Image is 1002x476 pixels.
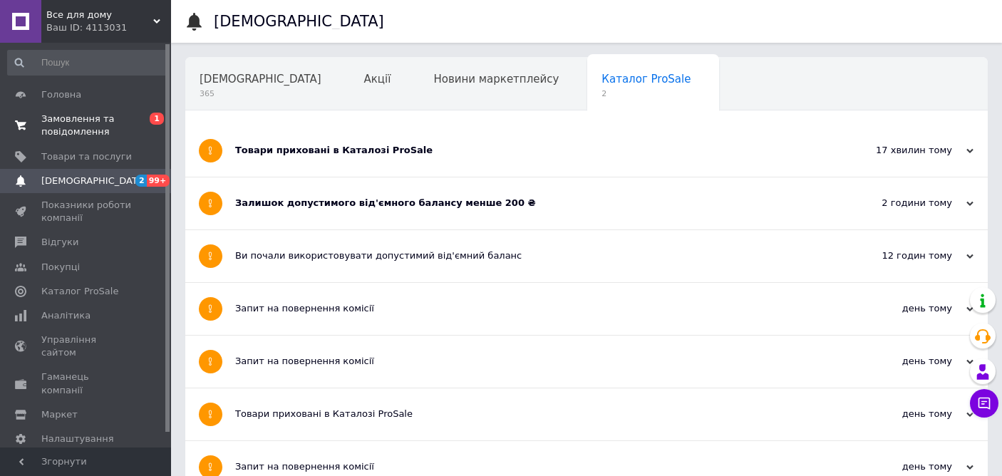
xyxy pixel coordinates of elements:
div: Ваш ID: 4113031 [46,21,171,34]
span: Управління сайтом [41,333,132,359]
span: Налаштування [41,433,114,445]
div: 17 хвилин тому [831,144,973,157]
span: 99+ [147,175,170,187]
span: 2 [135,175,147,187]
span: [DEMOGRAPHIC_DATA] [200,73,321,86]
span: Каталог ProSale [601,73,691,86]
span: Новини маркетплейсу [433,73,559,86]
div: день тому [831,460,973,473]
span: Маркет [41,408,78,421]
input: Пошук [7,50,168,76]
div: день тому [831,302,973,315]
span: Відгуки [41,236,78,249]
span: Акції [364,73,391,86]
span: Замовлення та повідомлення [41,113,132,138]
div: Ви почали використовувати допустимий від'ємний баланс [235,249,831,262]
span: Все для дому [46,9,153,21]
span: Каталог ProSale [41,285,118,298]
span: Показники роботи компанії [41,199,132,224]
div: 12 годин тому [831,249,973,262]
button: Чат з покупцем [970,389,998,418]
div: Товари приховані в Каталозі ProSale [235,408,831,420]
div: Запит на повернення комісії [235,302,831,315]
span: Гаманець компанії [41,371,132,396]
div: день тому [831,355,973,368]
div: Залишок допустимого від'ємного балансу менше 200 ₴ [235,197,831,209]
h1: [DEMOGRAPHIC_DATA] [214,13,384,30]
span: Товари та послуги [41,150,132,163]
span: 1 [150,113,164,125]
div: Товари приховані в Каталозі ProSale [235,144,831,157]
div: Запит на повернення комісії [235,460,831,473]
div: 2 години тому [831,197,973,209]
span: 365 [200,88,321,99]
span: Аналітика [41,309,91,322]
div: день тому [831,408,973,420]
span: 2 [601,88,691,99]
span: Покупці [41,261,80,274]
span: [DEMOGRAPHIC_DATA] [41,175,147,187]
div: Запит на повернення комісії [235,355,831,368]
span: Головна [41,88,81,101]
